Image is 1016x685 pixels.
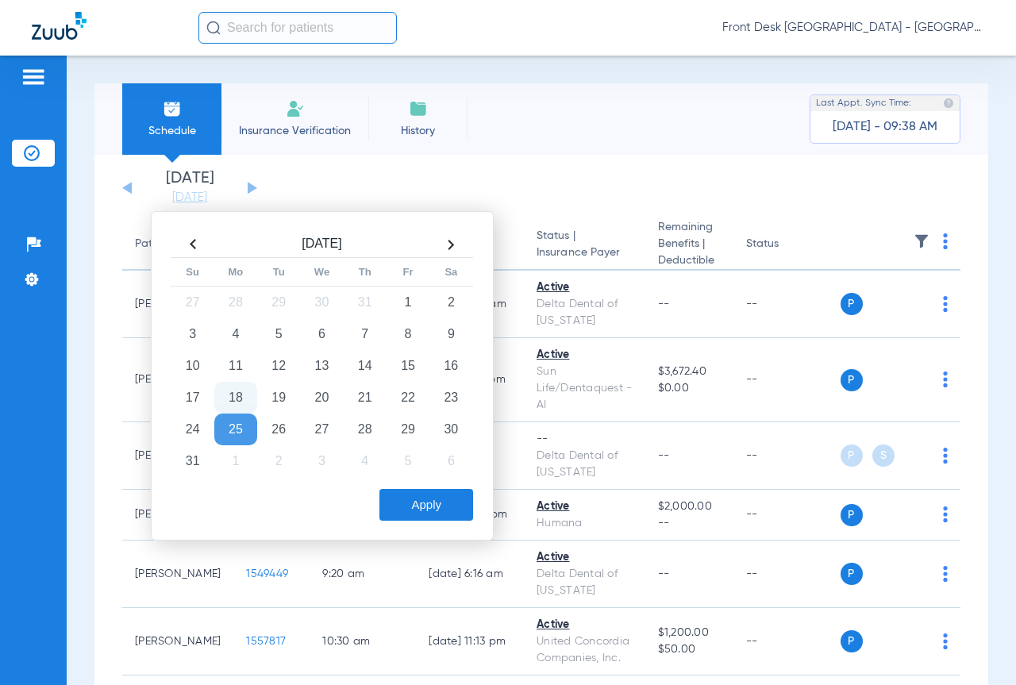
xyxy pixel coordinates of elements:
[416,541,524,608] td: [DATE] 6:16 AM
[246,636,286,647] span: 1557817
[537,566,633,599] div: Delta Dental of [US_STATE]
[21,67,46,87] img: hamburger-icon
[537,617,633,633] div: Active
[537,633,633,667] div: United Concordia Companies, Inc.
[833,119,937,135] span: [DATE] - 09:38 AM
[537,515,633,532] div: Humana
[122,608,233,675] td: [PERSON_NAME]
[733,338,841,422] td: --
[943,233,948,249] img: group-dot-blue.svg
[841,504,863,526] span: P
[142,190,237,206] a: [DATE]
[379,489,473,521] button: Apply
[135,236,205,252] div: Patient Name
[537,498,633,515] div: Active
[872,444,895,467] span: S
[416,608,524,675] td: [DATE] 11:13 PM
[658,380,721,397] span: $0.00
[163,99,182,118] img: Schedule
[658,515,721,532] span: --
[943,98,954,109] img: last sync help info
[658,298,670,310] span: --
[198,12,397,44] input: Search for patients
[658,364,721,380] span: $3,672.40
[733,541,841,608] td: --
[122,541,233,608] td: [PERSON_NAME]
[943,296,948,312] img: group-dot-blue.svg
[816,95,911,111] span: Last Appt. Sync Time:
[142,171,237,206] li: [DATE]
[524,219,645,271] th: Status |
[32,12,87,40] img: Zuub Logo
[233,123,356,139] span: Insurance Verification
[537,244,633,261] span: Insurance Payer
[537,296,633,329] div: Delta Dental of [US_STATE]
[937,609,1016,685] iframe: Chat Widget
[943,566,948,582] img: group-dot-blue.svg
[733,422,841,490] td: --
[537,549,633,566] div: Active
[537,347,633,364] div: Active
[841,293,863,315] span: P
[537,431,633,448] div: --
[658,641,721,658] span: $50.00
[914,233,929,249] img: filter.svg
[943,448,948,464] img: group-dot-blue.svg
[658,625,721,641] span: $1,200.00
[841,630,863,652] span: P
[733,219,841,271] th: Status
[310,608,416,675] td: 10:30 AM
[841,444,863,467] span: P
[409,99,428,118] img: History
[645,219,733,271] th: Remaining Benefits |
[246,568,288,579] span: 1549449
[733,608,841,675] td: --
[537,364,633,414] div: Sun Life/Dentaquest - AI
[134,123,210,139] span: Schedule
[841,563,863,585] span: P
[733,271,841,338] td: --
[943,371,948,387] img: group-dot-blue.svg
[537,448,633,481] div: Delta Dental of [US_STATE]
[658,450,670,461] span: --
[658,498,721,515] span: $2,000.00
[733,490,841,541] td: --
[658,568,670,579] span: --
[722,20,984,36] span: Front Desk [GEOGRAPHIC_DATA] - [GEOGRAPHIC_DATA] | My Community Dental Centers
[943,506,948,522] img: group-dot-blue.svg
[537,279,633,296] div: Active
[658,252,721,269] span: Deductible
[841,369,863,391] span: P
[206,21,221,35] img: Search Icon
[214,232,429,258] th: [DATE]
[135,236,221,252] div: Patient Name
[380,123,456,139] span: History
[286,99,305,118] img: Manual Insurance Verification
[310,541,416,608] td: 9:20 AM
